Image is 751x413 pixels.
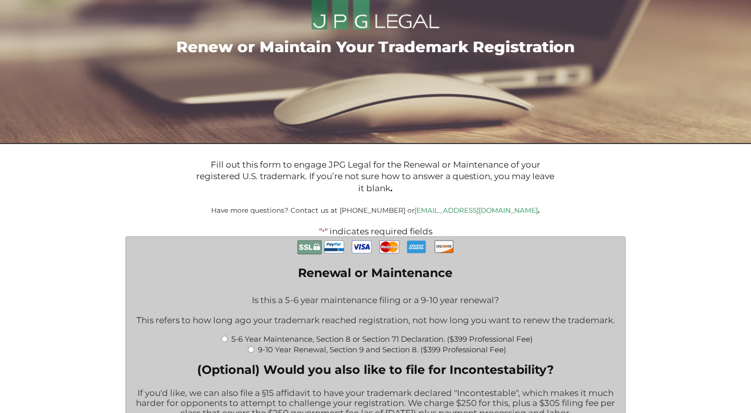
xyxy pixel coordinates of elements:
[195,159,556,194] p: Fill out this form to engage JPG Legal for the Renewal or Maintenance of your registered U.S. tra...
[133,289,618,333] div: Is this a 5-6 year maintenance filing or a 9-10 year renewal? This refers to how long ago your tr...
[258,345,506,354] label: 9-10 Year Renewal, Section 9 and Section 8. ($399 Professional Fee)
[434,237,454,256] img: Discover
[297,237,322,257] img: Secure Payment with SSL
[414,206,538,214] a: [EMAIL_ADDRESS][DOMAIN_NAME]
[231,334,533,344] label: 5-6 Year Maintenance, Section 8 or Section 71 Declaration. ($399 Professional Fee)
[406,237,426,256] img: AmEx
[379,237,399,257] img: MasterCard
[538,206,540,214] b: .
[98,226,654,236] p: " " indicates required fields
[211,206,540,214] small: Have more questions? Contact us at [PHONE_NUMBER] or
[390,183,392,193] b: .
[133,362,618,377] label: (Optional) Would you also like to file for Incontestability?
[298,265,453,280] legend: Renewal or Maintenance
[324,237,344,257] img: PayPal
[352,237,372,257] img: Visa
